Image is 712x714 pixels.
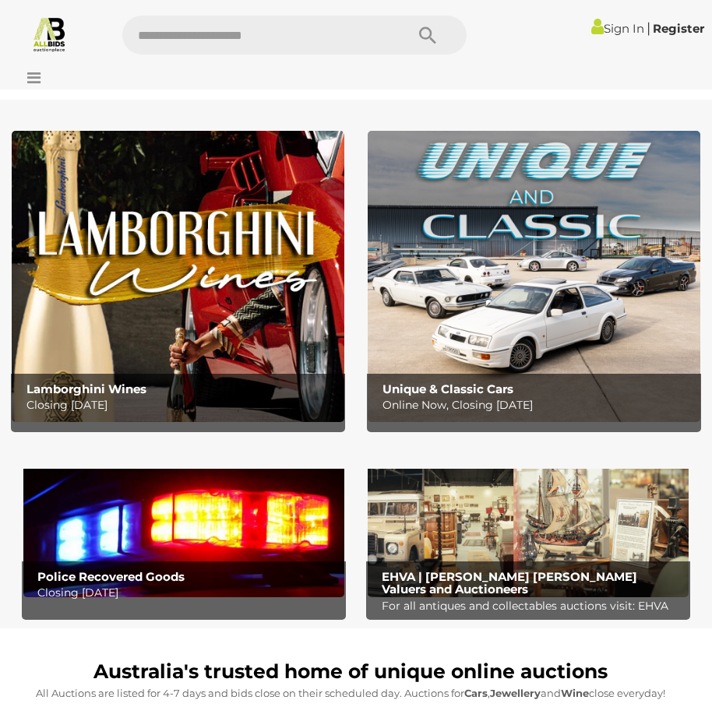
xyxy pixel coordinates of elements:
b: Unique & Classic Cars [382,382,513,396]
img: Unique & Classic Cars [368,131,700,422]
strong: Wine [561,687,589,699]
p: For all antiques and collectables auctions visit: EHVA [382,596,682,616]
p: Closing [DATE] [37,583,337,603]
a: EHVA | Evans Hastings Valuers and Auctioneers EHVA | [PERSON_NAME] [PERSON_NAME] Valuers and Auct... [368,453,689,597]
strong: Jewellery [490,687,541,699]
img: Allbids.com.au [31,16,68,52]
h1: Australia's trusted home of unique online auctions [19,661,681,683]
p: Closing [DATE] [26,396,338,415]
p: All Auctions are listed for 4-7 days and bids close on their scheduled day. Auctions for , and cl... [19,684,681,702]
img: Police Recovered Goods [23,453,344,597]
strong: Cars [464,687,488,699]
img: Lamborghini Wines [12,131,344,422]
b: Police Recovered Goods [37,569,185,584]
b: Lamborghini Wines [26,382,146,396]
a: Register [653,21,704,36]
a: Sign In [591,21,644,36]
a: Police Recovered Goods Police Recovered Goods Closing [DATE] [23,453,344,597]
b: EHVA | [PERSON_NAME] [PERSON_NAME] Valuers and Auctioneers [382,569,637,597]
span: | [647,19,650,37]
img: EHVA | Evans Hastings Valuers and Auctioneers [368,453,689,597]
a: Unique & Classic Cars Unique & Classic Cars Online Now, Closing [DATE] [368,131,700,422]
p: Online Now, Closing [DATE] [382,396,694,415]
a: Lamborghini Wines Lamborghini Wines Closing [DATE] [12,131,344,422]
button: Search [389,16,467,55]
